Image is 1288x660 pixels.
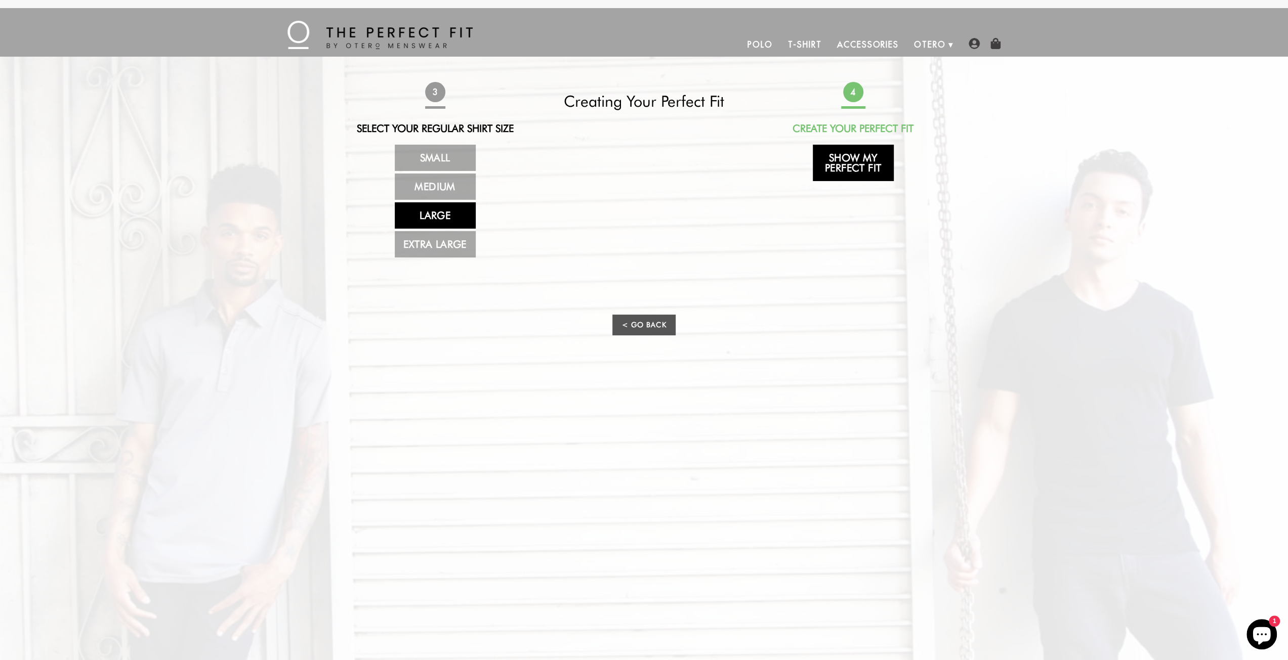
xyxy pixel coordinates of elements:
a: < Go Back [612,315,675,335]
img: shopping-bag-icon.png [990,38,1001,49]
a: Large [395,202,476,229]
a: Otero [906,32,953,57]
a: Polo [740,32,780,57]
a: Show My Perfect Fit [813,145,894,181]
span: 3 [425,82,445,102]
inbox-online-store-chat: Shopify online store chat [1243,619,1280,652]
h2: Creating Your Perfect Fit [555,92,734,110]
img: The Perfect Fit - by Otero Menswear - Logo [287,21,473,49]
a: Accessories [829,32,906,57]
a: Small [395,145,476,171]
a: Medium [395,173,476,200]
h2: Create Your Perfect Fit [764,122,943,135]
a: Extra Large [395,231,476,257]
a: T-Shirt [780,32,829,57]
span: 4 [843,82,863,102]
h2: Select Your Regular Shirt Size [346,122,525,135]
img: user-account-icon.png [969,38,980,49]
